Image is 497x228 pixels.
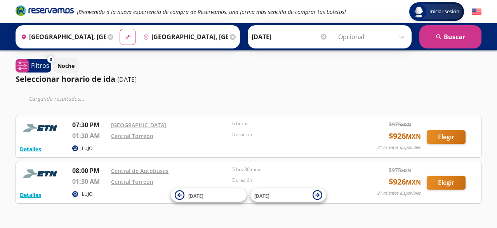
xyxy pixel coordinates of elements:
button: English [472,7,481,17]
p: 21 asientos disponibles [377,144,421,151]
p: LUJO [82,145,92,152]
p: 6 horas [232,120,349,127]
a: Central de Autobuses [111,167,169,174]
span: $ 926 [389,176,421,188]
p: 07:30 PM [72,120,107,130]
p: LUJO [82,191,92,198]
a: Central Torreón [111,178,153,185]
small: MXN [406,132,421,141]
p: 5 hrs 30 mins [232,166,349,173]
p: 01:30 AM [72,177,107,186]
img: RESERVAMOS [20,166,63,181]
button: [DATE] [171,188,247,202]
button: Detalles [20,145,41,153]
input: Opcional [338,27,408,47]
a: Brand Logo [16,5,74,19]
p: Duración [232,131,349,138]
input: Buscar Origen [18,27,106,47]
span: Iniciar sesión [426,8,462,16]
i: Brand Logo [16,5,74,16]
small: MXN [401,168,411,173]
span: $ 975 [389,120,411,128]
em: ¡Bienvenido a la nueva experiencia de compra de Reservamos, una forma más sencilla de comprar tus... [77,8,346,16]
a: [GEOGRAPHIC_DATA] [111,121,166,129]
span: $ 975 [389,166,411,174]
em: Cargando resultados ... [29,95,85,102]
p: [DATE] [117,75,137,84]
button: [DATE] [250,188,326,202]
img: RESERVAMOS [20,120,63,136]
p: Duración [232,177,349,184]
button: Buscar [419,25,481,48]
span: [DATE] [188,192,203,199]
p: Filtros [31,61,49,70]
span: [DATE] [254,192,269,199]
button: 0Filtros [16,59,51,73]
small: MXN [401,122,411,128]
input: Buscar Destino [140,27,228,47]
button: Elegir [427,176,466,190]
p: Noche [57,62,75,70]
a: Central Torreón [111,132,153,140]
small: MXN [406,178,421,187]
span: $ 926 [389,130,421,142]
p: Seleccionar horario de ida [16,73,115,85]
button: Elegir [427,130,466,144]
span: 0 [50,56,52,63]
button: Detalles [20,191,41,199]
button: Noche [53,58,79,73]
input: Elegir Fecha [252,27,328,47]
p: 01:30 AM [72,131,107,140]
p: 21 asientos disponibles [377,190,421,197]
p: 08:00 PM [72,166,107,175]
